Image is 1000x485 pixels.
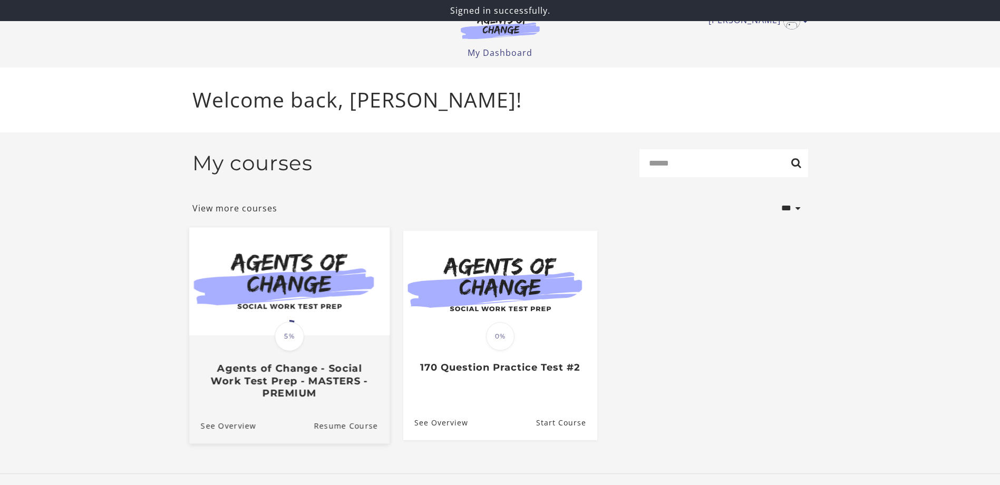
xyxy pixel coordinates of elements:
[403,405,468,440] a: 170 Question Practice Test #2: See Overview
[192,151,313,176] h2: My courses
[486,322,514,351] span: 0%
[192,84,808,115] p: Welcome back, [PERSON_NAME]!
[200,362,377,399] h3: Agents of Change - Social Work Test Prep - MASTERS - PREMIUM
[708,13,803,30] a: Toggle menu
[192,202,277,215] a: View more courses
[275,322,304,351] span: 5%
[4,4,996,17] p: Signed in successfully.
[314,408,390,443] a: Agents of Change - Social Work Test Prep - MASTERS - PREMIUM: Resume Course
[414,362,586,374] h3: 170 Question Practice Test #2
[450,15,551,39] img: Agents of Change Logo
[468,47,532,59] a: My Dashboard
[189,408,256,443] a: Agents of Change - Social Work Test Prep - MASTERS - PREMIUM: See Overview
[536,405,597,440] a: 170 Question Practice Test #2: Resume Course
